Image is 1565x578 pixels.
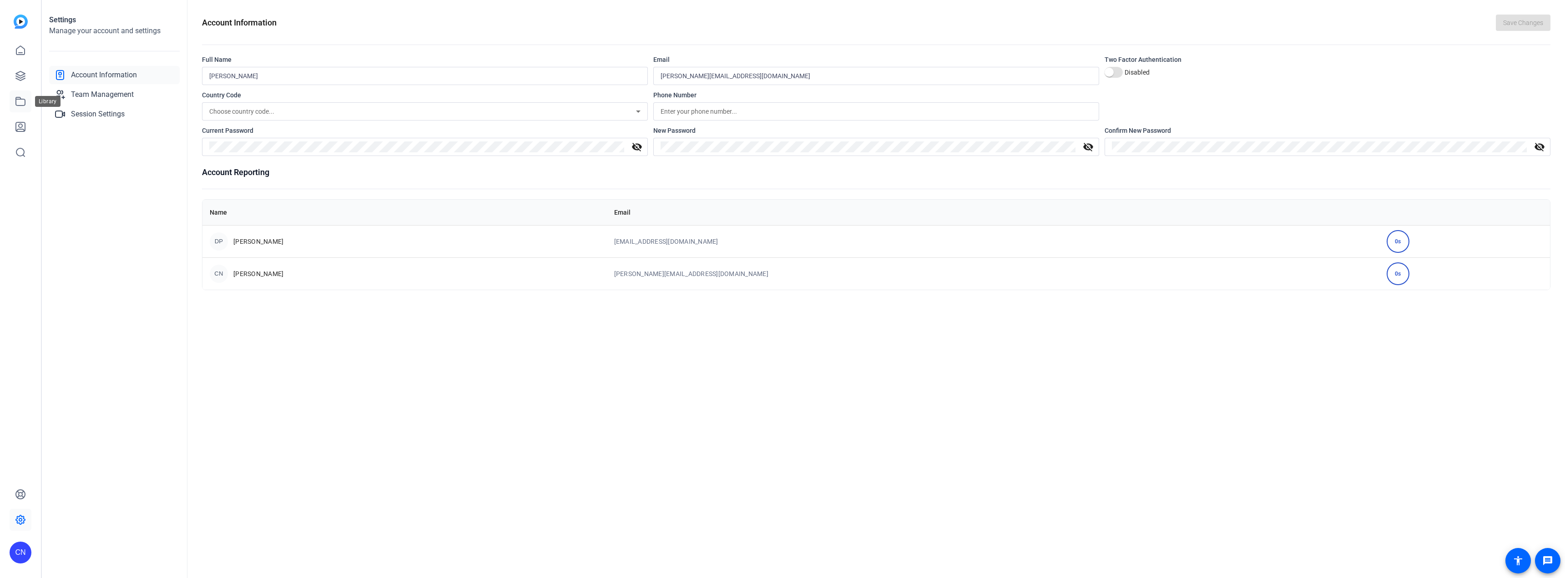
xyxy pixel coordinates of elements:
[202,16,277,29] h1: Account Information
[49,25,180,36] h2: Manage your account and settings
[1105,55,1550,64] div: Two Factor Authentication
[1123,68,1150,77] label: Disabled
[661,106,1092,117] input: Enter your phone number...
[71,109,125,120] span: Session Settings
[202,166,1550,179] h1: Account Reporting
[1542,555,1553,566] mat-icon: message
[202,55,648,64] div: Full Name
[202,126,648,135] div: Current Password
[1529,141,1550,152] mat-icon: visibility_off
[210,232,228,251] div: DP
[210,265,228,283] div: CN
[202,90,648,100] div: Country Code
[209,70,641,81] input: Enter your name...
[607,225,1379,257] td: [EMAIL_ADDRESS][DOMAIN_NAME]
[1077,141,1099,152] mat-icon: visibility_off
[607,200,1379,225] th: Email
[14,15,28,29] img: blue-gradient.svg
[49,105,180,123] a: Session Settings
[71,89,134,100] span: Team Management
[35,96,61,107] div: Library
[202,200,607,225] th: Name
[1387,230,1409,253] div: 0s
[1105,126,1550,135] div: Confirm New Password
[233,269,283,278] span: [PERSON_NAME]
[653,55,1099,64] div: Email
[653,90,1099,100] div: Phone Number
[607,257,1379,290] td: [PERSON_NAME][EMAIL_ADDRESS][DOMAIN_NAME]
[49,85,180,104] a: Team Management
[10,542,31,563] div: CN
[661,70,1092,81] input: Enter your email...
[71,70,137,80] span: Account Information
[49,66,180,84] a: Account Information
[209,108,274,115] span: Choose country code...
[1513,555,1524,566] mat-icon: accessibility
[1387,262,1409,285] div: 0s
[626,141,648,152] mat-icon: visibility_off
[653,126,1099,135] div: New Password
[49,15,180,25] h1: Settings
[233,237,283,246] span: [PERSON_NAME]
